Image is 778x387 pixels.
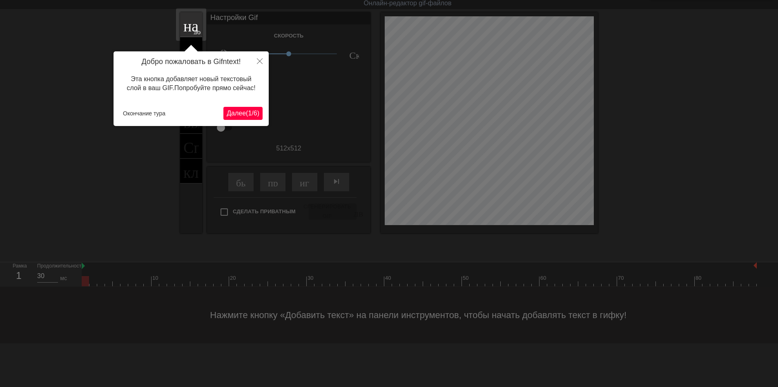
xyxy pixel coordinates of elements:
h4: Добро пожаловать в Gifntext! [120,57,263,66]
ya-tr-span: / [252,110,253,117]
ya-tr-span: 1 [248,110,252,117]
ya-tr-span: Далее [227,110,246,117]
ya-tr-span: Окончание тура [123,110,165,117]
button: Закрыть [251,51,269,70]
ya-tr-span: Попробуйте прямо сейчас! [174,84,256,91]
ya-tr-span: 6 [254,110,257,117]
ya-tr-span: Эта кнопка добавляет новый текстовый слой в ваш GIF. [127,75,252,91]
button: Окончание тура [120,107,169,119]
ya-tr-span: ) [257,110,259,117]
button: Далее [223,107,263,120]
ya-tr-span: Добро пожаловать в Gifntext! [141,57,241,66]
ya-tr-span: ( [246,110,248,117]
